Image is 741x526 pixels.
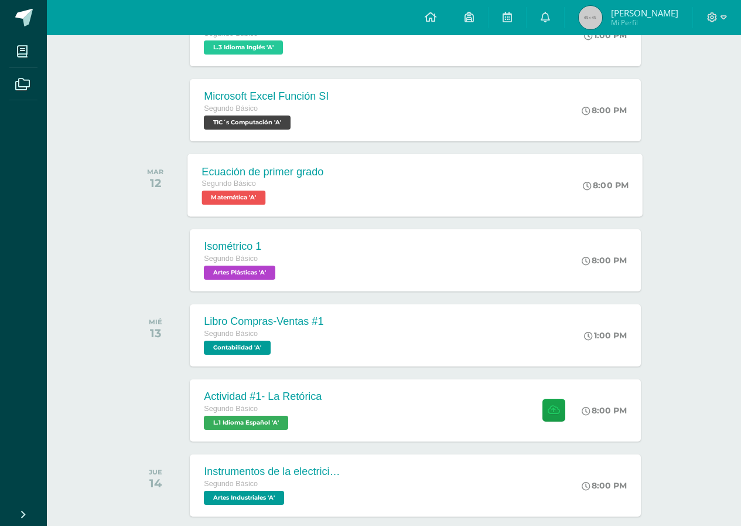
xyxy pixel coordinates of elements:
[204,416,288,430] span: L.1 Idioma Español 'A'
[147,176,163,190] div: 12
[204,116,291,130] span: TIC´s Computación 'A'
[204,391,322,403] div: Actividad #1- La Retórica
[204,315,323,328] div: Libro Compras-Ventas #1
[204,266,275,280] span: Artes Plásticas 'A'
[204,480,258,488] span: Segundo Básico
[584,330,627,341] div: 1:00 PM
[149,326,162,340] div: 13
[204,104,258,113] span: Segundo Básico
[204,491,284,505] span: Artes Industriales 'A'
[149,318,162,326] div: MIÉ
[204,254,258,263] span: Segundo Básico
[204,90,329,103] div: Microsoft Excel Función SI
[582,105,627,116] div: 8:00 PM
[204,405,258,413] span: Segundo Básico
[611,18,678,28] span: Mi Perfil
[204,330,258,338] span: Segundo Básico
[202,165,324,178] div: Ecuación de primer grado
[149,476,162,490] div: 14
[582,405,627,416] div: 8:00 PM
[147,168,163,176] div: MAR
[149,468,162,476] div: JUE
[204,466,344,478] div: Instrumentos de la electricidad
[202,179,257,188] span: Segundo Básico
[611,7,678,19] span: [PERSON_NAME]
[579,6,602,29] img: 45x45
[204,40,283,55] span: L.3 Idioma Inglés 'A'
[582,480,627,491] div: 8:00 PM
[583,180,629,191] div: 8:00 PM
[582,255,627,266] div: 8:00 PM
[204,240,278,253] div: Isométrico 1
[202,191,266,205] span: Matemática 'A'
[204,341,271,355] span: Contabilidad 'A'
